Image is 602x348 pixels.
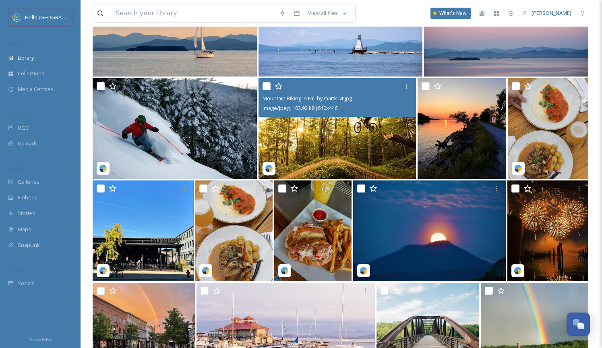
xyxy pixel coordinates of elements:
img: Moonrise over Camel's Hump by kenrachlisphotography.jpg [353,180,506,281]
span: Collections [18,70,44,77]
img: snapsea-logo.png [281,267,289,275]
span: Stories [18,209,35,217]
img: snapsea-logo.png [514,164,522,172]
span: Socials [18,280,35,287]
span: Media Centres [18,85,53,93]
input: Search your library [112,4,275,22]
img: snapsea-logo.png [202,267,210,275]
span: [PERSON_NAME] [532,9,571,17]
img: Lobster Roll at the The Daily Planet by dailyplanetvt.jpg [274,180,352,281]
img: images.png [13,13,21,21]
img: Island Line Rail Trail by vermontful.jpeg [418,78,506,179]
span: SnapLink [18,241,40,249]
img: snapsea-logo.png [99,267,107,275]
img: Plates at Farmhouse by fhtgburlington.jpg [508,78,588,179]
span: Maps [18,226,31,233]
span: WIDGETS [8,166,27,172]
img: snapsea-logo.png [99,164,107,172]
button: Open Chat [567,313,590,336]
a: View all files [304,5,351,21]
img: snapsea-logo.png [265,164,273,172]
img: Mountain Biking in Fall by mattk_vt.jpg [259,78,416,179]
a: [PERSON_NAME] [518,5,575,21]
img: snapsea-logo.png [360,267,368,275]
img: snapsea-logo.png [514,267,522,275]
span: Library [18,54,34,62]
span: Mountain Biking in Fall by mattk_vt.jpg [263,95,352,102]
img: Fireworks over Lake Champlain by vermontbrewers.jpg [507,180,588,281]
span: MEDIA [8,41,22,48]
span: Embeds [18,194,37,201]
span: COLLECT [8,112,25,118]
span: Galleries [18,178,39,186]
span: image/jpeg | 103.92 kB | 640 x 446 [263,104,337,112]
img: mattk_vt-1752059364691.jpg [93,78,257,179]
a: What's New [430,8,471,19]
a: Privacy Policy [29,334,52,344]
span: UGC [18,124,29,132]
span: Privacy Policy [29,337,52,342]
span: Uploads [18,140,38,147]
img: Plates and Beer at Farmhouse by fhtgburlington.jpg [195,180,273,281]
span: SOCIALS [8,267,24,273]
img: Farmhouse Exterior by fhtgburlington.jpg [93,180,194,281]
span: Hello [GEOGRAPHIC_DATA] [25,13,90,21]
